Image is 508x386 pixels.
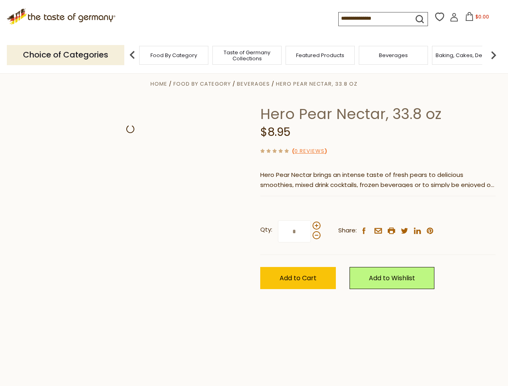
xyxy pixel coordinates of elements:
input: Qty: [278,220,311,242]
span: ( ) [292,147,327,155]
a: Hero Pear Nectar, 33.8 oz [276,80,358,88]
a: Home [150,80,167,88]
a: Add to Wishlist [350,267,434,289]
p: Choice of Categories [7,45,124,65]
p: Hero Pear Nectar brings an intense taste of fresh pears to delicious smoothies, mixed drink cockt... [260,170,496,190]
img: next arrow [485,47,502,63]
span: $0.00 [475,13,489,20]
a: Taste of Germany Collections [215,49,279,62]
a: Food By Category [173,80,231,88]
img: previous arrow [124,47,140,63]
span: Share: [338,226,357,236]
a: Food By Category [150,52,197,58]
span: Add to Cart [280,273,317,283]
button: Add to Cart [260,267,336,289]
h1: Hero Pear Nectar, 33.8 oz [260,105,496,123]
a: Beverages [379,52,408,58]
strong: Qty: [260,225,272,235]
a: Beverages [237,80,270,88]
button: $0.00 [460,12,494,24]
a: Baking, Cakes, Desserts [436,52,498,58]
a: Featured Products [296,52,344,58]
span: $8.95 [260,124,290,140]
a: 0 Reviews [294,147,325,156]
